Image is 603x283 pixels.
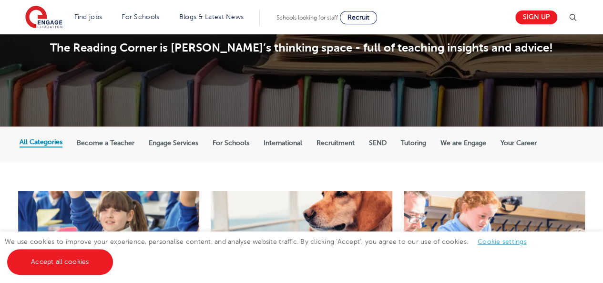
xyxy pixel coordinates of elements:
a: Blogs & Latest News [179,13,244,21]
label: Recruitment [317,139,355,147]
img: Engage Education [25,6,62,30]
label: SEND [369,139,387,147]
label: For Schools [213,139,249,147]
a: For Schools [122,13,159,21]
label: Engage Services [149,139,198,147]
a: Accept all cookies [7,249,113,275]
label: Your Career [501,139,537,147]
label: Tutoring [401,139,426,147]
label: All Categories [20,138,62,147]
span: Schools looking for staff [276,14,338,21]
a: Find jobs [74,13,102,21]
p: The Reading Corner is [PERSON_NAME]’s thinking space - full of teaching insights and advice! [20,41,583,55]
label: International [264,139,302,147]
a: Recruit [340,11,377,24]
a: Cookie settings [478,238,527,245]
span: We use cookies to improve your experience, personalise content, and analyse website traffic. By c... [5,238,536,265]
a: Sign up [515,10,557,24]
label: Become a Teacher [77,139,134,147]
span: Recruit [347,14,369,21]
label: We are Engage [440,139,486,147]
